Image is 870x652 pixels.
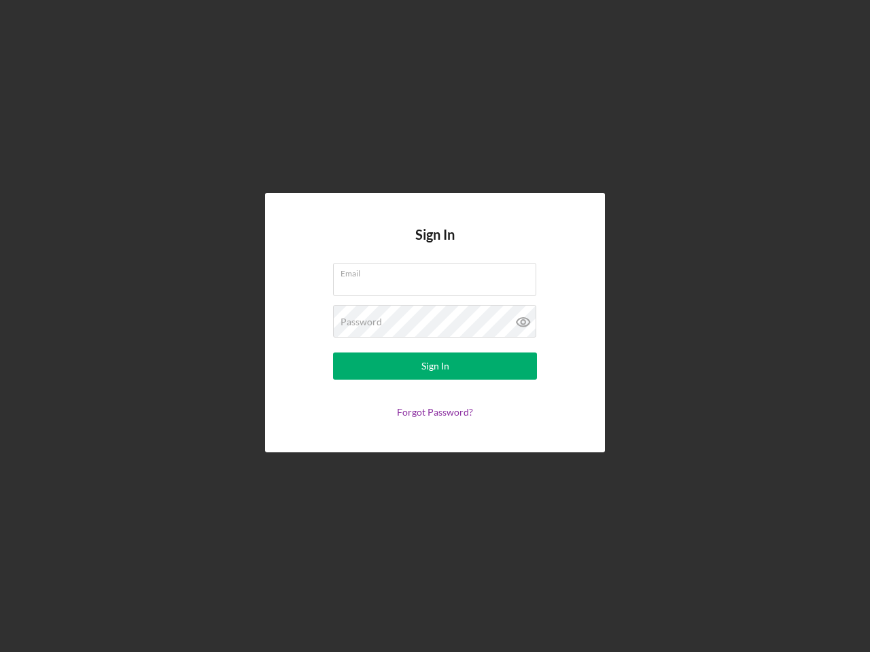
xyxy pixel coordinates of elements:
button: Sign In [333,352,537,380]
a: Forgot Password? [397,406,473,418]
label: Email [341,264,536,278]
label: Password [341,316,382,327]
div: Sign In [421,352,449,380]
h4: Sign In [415,227,455,263]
